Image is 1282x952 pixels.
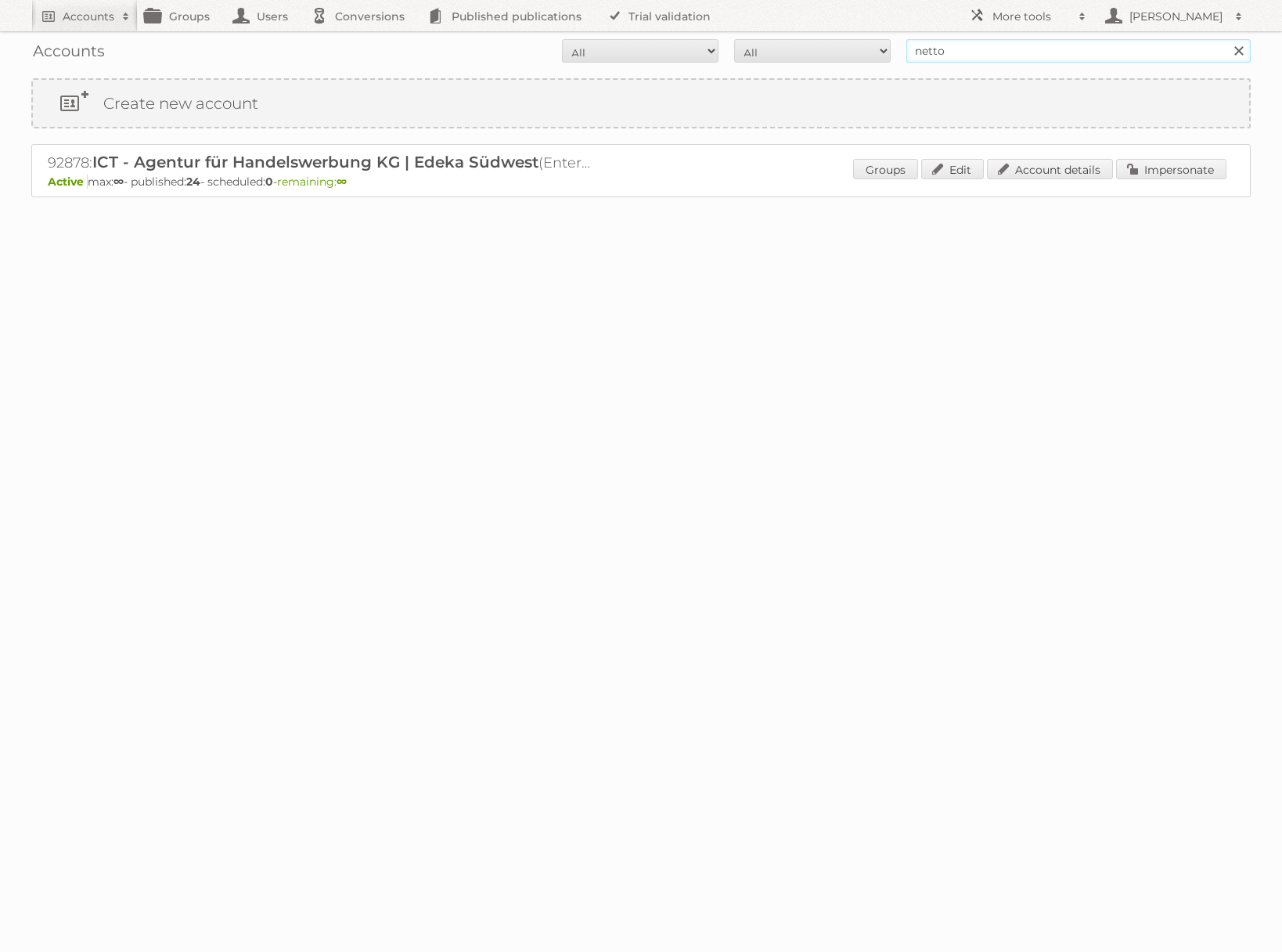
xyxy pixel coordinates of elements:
a: Edit [921,159,984,179]
span: Active [48,175,88,189]
strong: 24 [186,175,200,189]
span: ICT - Agentur für Handelswerbung KG | Edeka Südwest [92,153,538,171]
h2: [PERSON_NAME] [1125,9,1227,24]
p: max: - published: - scheduled: - [48,175,1234,189]
strong: ∞ [113,175,124,189]
h2: More tools [992,9,1071,24]
a: Create new account [33,80,1249,127]
h2: 92878: (Enterprise ∞) - TRIAL [48,153,596,173]
h2: Accounts [63,9,114,24]
a: Account details [987,159,1113,179]
strong: 0 [265,175,273,189]
a: Groups [853,159,918,179]
span: remaining: [277,175,347,189]
strong: ∞ [337,175,347,189]
a: Impersonate [1116,159,1226,179]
